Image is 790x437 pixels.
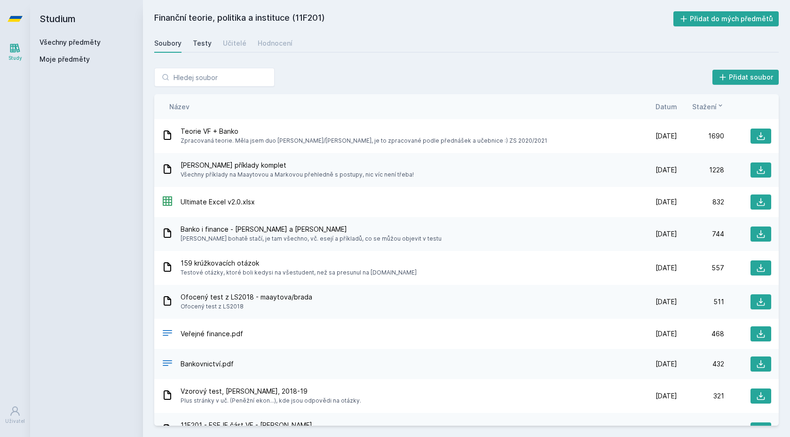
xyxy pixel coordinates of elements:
[2,401,28,429] a: Uživatel
[154,39,182,48] div: Soubory
[677,197,724,207] div: 832
[2,38,28,66] a: Study
[181,329,243,339] span: Veřejné finance.pdf
[258,34,292,53] a: Hodnocení
[181,225,442,234] span: Banko i finance - [PERSON_NAME] a [PERSON_NAME]
[677,329,724,339] div: 468
[258,39,292,48] div: Hodnocení
[656,197,677,207] span: [DATE]
[39,38,101,46] a: Všechny předměty
[181,259,417,268] span: 159 krúžkovacích otázok
[223,39,246,48] div: Učitelé
[154,11,673,26] h2: Finanční teorie, politika a instituce (11F201)
[181,197,255,207] span: Ultimate Excel v2.0.xlsx
[223,34,246,53] a: Učitelé
[656,263,677,273] span: [DATE]
[712,70,779,85] button: Přidat soubor
[154,68,275,87] input: Hledej soubor
[656,329,677,339] span: [DATE]
[656,359,677,369] span: [DATE]
[692,102,717,112] span: Stažení
[162,195,173,209] div: XLSX
[181,161,414,170] span: [PERSON_NAME] příklady komplet
[677,297,724,307] div: 511
[677,131,724,141] div: 1690
[692,102,724,112] button: Stažení
[656,425,677,435] span: [DATE]
[656,165,677,175] span: [DATE]
[677,229,724,239] div: 744
[181,292,312,302] span: Ofocený test z LS2018 - maaytova/brada
[181,396,361,405] span: Plus stránky v uč. (Peněžní ekon...), kde jsou odpovědi na otázky.
[181,234,442,243] span: [PERSON_NAME] bohatě stačí, je tam všechno, vč. esejí a příkladů, co se můžou objevit v testu
[656,297,677,307] span: [DATE]
[193,39,212,48] div: Testy
[5,418,25,425] div: Uživatel
[677,425,724,435] div: 281
[181,421,312,430] span: 11F201 - ESEJE část VF - [PERSON_NAME]
[677,263,724,273] div: 557
[162,327,173,341] div: PDF
[656,102,677,112] button: Datum
[154,34,182,53] a: Soubory
[656,131,677,141] span: [DATE]
[181,359,234,369] span: Bankovnictví.pdf
[677,165,724,175] div: 1228
[169,102,190,112] button: Název
[39,55,90,64] span: Moje předměty
[656,229,677,239] span: [DATE]
[673,11,779,26] button: Přidat do mých předmětů
[8,55,22,62] div: Study
[656,391,677,401] span: [DATE]
[181,302,312,311] span: Ofocený test z LS2018
[181,127,547,136] span: Teorie VF + Banko
[677,391,724,401] div: 321
[181,268,417,277] span: Testové otázky, ktoré boli kedysi na všestudent, než sa presunul na [DOMAIN_NAME]
[193,34,212,53] a: Testy
[677,359,724,369] div: 432
[181,387,361,396] span: Vzorový test, [PERSON_NAME], 2018-19
[181,136,547,146] span: Zpracovaná teorie. Měla jsem duo [PERSON_NAME]/[PERSON_NAME], je to zpracované podle přednášek a ...
[162,357,173,371] div: PDF
[181,170,414,179] span: Všechny příklady na Maaytovou a Markovou přehledně s postupy, nic víc není třeba!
